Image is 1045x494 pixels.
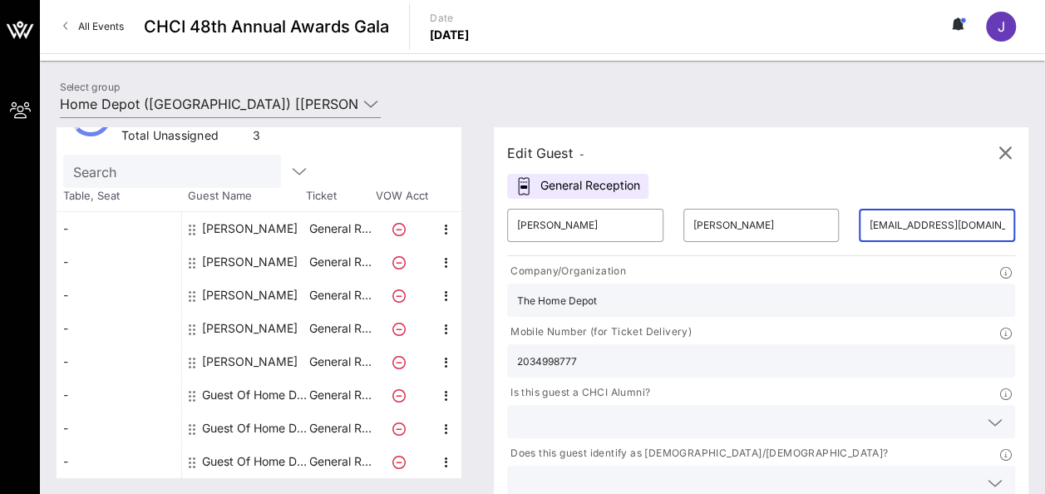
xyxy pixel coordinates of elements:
div: Jose Montes de Oca [202,279,298,312]
div: Guest Of Home Depot [202,412,307,445]
div: - [57,412,181,445]
div: Brett Layson [202,245,298,279]
p: General R… [307,245,373,279]
p: General R… [307,212,373,245]
p: General R… [307,378,373,412]
p: General R… [307,312,373,345]
p: Is this guest a CHCI Alumni? [507,384,650,402]
p: General R… [307,279,373,312]
span: Ticket [306,188,372,205]
div: Edit Guest [507,141,584,165]
p: General R… [307,412,373,445]
span: Guest Name [181,188,306,205]
input: Email* [869,212,1005,239]
span: Table, Seat [57,188,181,205]
div: - [57,245,181,279]
div: Guest Of Home Depot [202,378,307,412]
div: Total Unassigned [121,127,246,148]
div: Amber Yanez [202,212,298,245]
p: Does this guest identify as [DEMOGRAPHIC_DATA]/[DEMOGRAPHIC_DATA]? [507,445,888,462]
span: All Events [78,20,124,32]
span: J [998,18,1005,35]
div: - [57,279,181,312]
input: Last Name* [693,212,830,239]
span: VOW Acct [372,188,431,205]
span: CHCI 48th Annual Awards Gala [144,14,389,39]
p: General R… [307,345,373,378]
div: - [57,345,181,378]
p: Date [430,10,470,27]
div: - [57,378,181,412]
p: Mobile Number (for Ticket Delivery) [507,324,692,341]
a: All Events [53,13,134,40]
div: General Reception [507,174,648,199]
input: First Name* [517,212,653,239]
div: J [986,12,1016,42]
p: General R… [307,445,373,478]
div: - [57,445,181,478]
div: - [57,312,181,345]
div: 3 [253,127,260,148]
div: Guest Of Home Depot [202,445,307,478]
label: Select group [60,81,120,93]
p: [DATE] [430,27,470,43]
div: Julissa Chavez [202,312,298,345]
div: Santiago Bernardez [202,345,298,378]
p: Company/Organization [507,263,626,280]
span: - [579,148,584,161]
div: - [57,212,181,245]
